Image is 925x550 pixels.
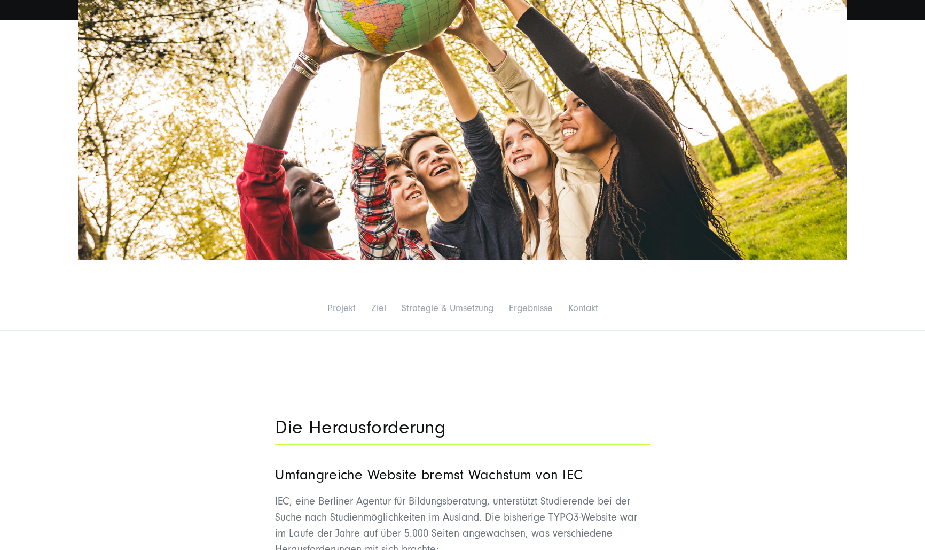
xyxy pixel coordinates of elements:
a: Kontakt [568,303,598,314]
span: Umfangreiche Website bremst Wachstum von IEC [275,467,583,483]
a: Projekt [327,303,356,314]
a: Ergebnisse [509,303,553,314]
h2: Die Herausforderung [275,419,649,437]
a: Ziel [371,303,386,314]
a: Strategie & Umsetzung [402,303,493,314]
